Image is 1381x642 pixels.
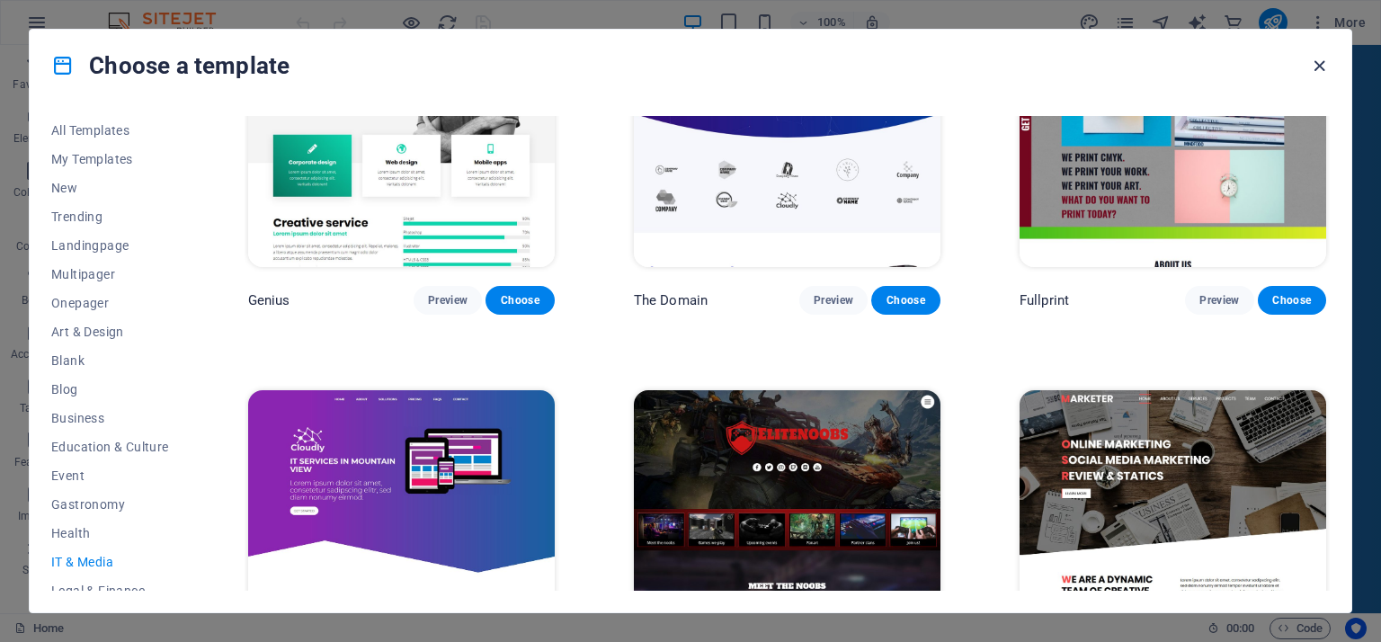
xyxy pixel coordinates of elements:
[51,375,169,404] button: Blog
[51,231,169,260] button: Landingpage
[51,116,169,145] button: All Templates
[500,293,539,308] span: Choose
[51,51,290,80] h4: Choose a template
[51,181,169,195] span: New
[51,461,169,490] button: Event
[1020,291,1069,309] p: Fullprint
[248,291,290,309] p: Genius
[486,286,554,315] button: Choose
[51,267,169,281] span: Multipager
[51,123,169,138] span: All Templates
[799,286,868,315] button: Preview
[51,404,169,432] button: Business
[814,293,853,308] span: Preview
[51,174,169,202] button: New
[51,584,169,598] span: Legal & Finance
[51,317,169,346] button: Art & Design
[51,440,169,454] span: Education & Culture
[51,382,169,397] span: Blog
[51,526,169,540] span: Health
[886,293,925,308] span: Choose
[51,289,169,317] button: Onepager
[51,296,169,310] span: Onepager
[51,576,169,605] button: Legal & Finance
[51,432,169,461] button: Education & Culture
[51,497,169,512] span: Gastronomy
[1272,293,1312,308] span: Choose
[51,325,169,339] span: Art & Design
[51,210,169,224] span: Trending
[871,286,940,315] button: Choose
[51,548,169,576] button: IT & Media
[51,238,169,253] span: Landingpage
[51,202,169,231] button: Trending
[51,260,169,289] button: Multipager
[51,555,169,569] span: IT & Media
[1258,286,1326,315] button: Choose
[51,152,169,166] span: My Templates
[1185,286,1253,315] button: Preview
[414,286,482,315] button: Preview
[51,145,169,174] button: My Templates
[51,490,169,519] button: Gastronomy
[51,353,169,368] span: Blank
[51,519,169,548] button: Health
[51,411,169,425] span: Business
[1199,293,1239,308] span: Preview
[428,293,468,308] span: Preview
[51,346,169,375] button: Blank
[634,291,708,309] p: The Domain
[51,468,169,483] span: Event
